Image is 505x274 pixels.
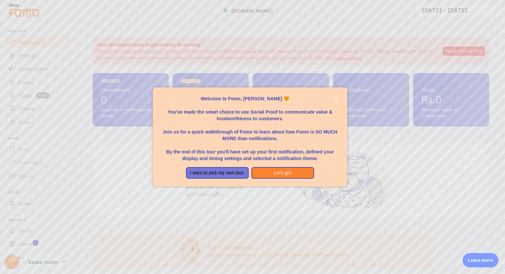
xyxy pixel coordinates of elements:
button: I want to pick my own tour. [186,167,249,179]
button: close, [332,95,339,102]
p: Welcome to Fomo, [PERSON_NAME] 🧡 [161,95,339,102]
div: Learn more [463,253,498,267]
p: Learn more [468,257,493,263]
p: Join us for a quick walkthrough of Fomo to learn about how Fomo is SO MUCH MORE than notifications. [161,122,339,142]
p: By the end of this tour you'll have set up your first notification, defined your display and timi... [161,142,339,162]
p: You've made the smart choice to use Social Proof to communicate value & trustworthiness to custom... [161,102,339,122]
div: Welcome to Fomo, MANVI GOEL 🧡You&amp;#39;ve made the smart choice to use Social Proof to communic... [153,87,347,187]
button: Let's go! [251,167,314,179]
